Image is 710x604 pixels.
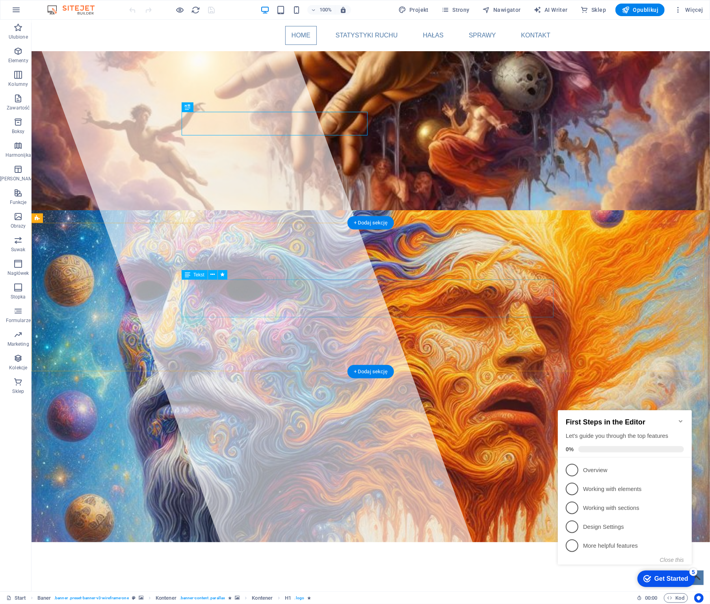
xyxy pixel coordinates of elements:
[10,199,27,206] p: Funkcje
[12,128,25,135] p: Boksy
[235,596,240,600] i: Ten element zawiera tło
[191,5,201,15] button: reload
[28,67,123,75] p: Overview
[153,570,283,587] span: [DOMAIN_NAME]
[645,593,657,603] span: 00 00
[7,105,30,111] p: Zawartość
[441,6,470,14] span: Strony
[11,32,129,41] div: Let's guide you through the top features
[7,270,29,276] p: Nagłówek
[319,5,332,15] h6: 100%
[348,216,394,230] div: + Dodaj sekcję
[482,6,521,14] span: Nawigator
[9,365,27,371] p: Kolekcje
[228,596,232,600] i: Element zawiera animację
[3,118,137,137] li: Design Settings
[11,223,26,229] p: Obrazy
[28,123,123,132] p: Design Settings
[193,272,204,277] span: Tekst
[11,246,26,253] p: Suwak
[651,595,652,601] span: :
[100,176,134,183] div: Get Started
[28,85,123,94] p: Working with elements
[615,4,665,16] button: Opublikuj
[667,593,684,603] span: Kod
[674,6,703,14] span: Więcej
[3,137,137,156] li: More helpful features
[340,6,347,13] i: Po zmianie rozmiaru automatycznie dostosowuje poziom powiększenia do wybranego urządzenia.
[398,6,429,14] span: Projekt
[37,593,51,603] span: Kliknij, aby zaznaczyć. Kliknij dwukrotnie, aby edytować
[671,4,706,16] button: Więcej
[252,593,273,603] span: Kliknij, aby zaznaczyć. Kliknij dwukrotnie, aby edytować
[45,5,104,15] img: Editor Logo
[577,4,609,16] button: Sklep
[438,4,473,16] button: Strony
[307,5,335,15] button: 100%
[123,19,129,25] div: Minimize checklist
[105,157,129,163] button: Close this
[3,80,137,99] li: Working with elements
[11,46,24,53] span: 0%
[3,61,137,80] li: Overview
[9,34,28,40] p: Ulubione
[180,593,225,603] span: . banner-content .parallax
[28,142,123,150] p: More helpful features
[307,596,311,600] i: Element zawiera animację
[191,6,201,15] i: Przeładuj stronę
[11,19,129,27] h2: First Steps in the Editor
[295,593,304,603] span: . logo
[285,593,291,603] span: Kliknij, aby zaznaczyć. Kliknij dwukrotnie, aby edytować
[3,99,137,118] li: Working with sections
[8,57,28,64] p: Elementy
[139,596,143,600] i: Ten element zawiera tło
[637,593,658,603] h6: Czas sesji
[28,104,123,113] p: Working with sections
[37,593,311,603] nav: breadcrumb
[533,6,568,14] span: AI Writer
[664,593,688,603] button: Kod
[135,169,143,176] div: 5
[6,152,31,158] p: Harmonijka
[175,5,185,15] button: Kliknij tutaj, aby wyjść z trybu podglądu i kontynuować edycję
[694,593,704,603] button: Usercentrics
[622,6,658,14] span: Opublikuj
[395,4,432,16] button: Projekt
[132,596,136,600] i: Ten element jest konfigurowalnym ustawieniem wstępnym
[11,294,26,300] p: Stopka
[580,6,606,14] span: Sklep
[6,317,31,324] p: Formularze
[8,81,28,87] p: Kolumny
[348,365,394,378] div: + Dodaj sekcję
[156,593,177,603] span: Kliknij, aby zaznaczyć. Kliknij dwukrotnie, aby edytować
[12,388,24,395] p: Sklep
[54,593,129,603] span: . banner .preset-banner-v3-wireframe-one
[6,593,26,603] a: Kliknij, aby anulować zaznaczenie. Kliknij dwukrotnie, aby otworzyć Strony
[479,4,524,16] button: Nawigator
[7,341,29,347] p: Marketing
[530,4,571,16] button: AI Writer
[83,171,140,187] div: Get Started 5 items remaining, 0% complete
[395,4,432,16] div: Projekt (Ctrl+Alt+Y)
